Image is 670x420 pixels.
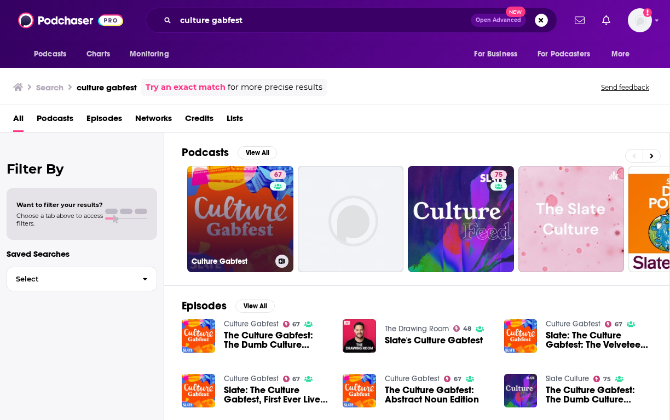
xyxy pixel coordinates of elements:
[474,47,517,62] span: For Business
[34,47,66,62] span: Podcasts
[546,319,600,329] a: Culture Gabfest
[292,322,300,327] span: 67
[598,11,615,30] a: Show notifications dropdown
[227,110,243,132] a: Lists
[495,170,503,181] span: 75
[385,386,491,404] a: The Culture Gabfest: Abstract Noun Edition
[13,110,24,132] a: All
[546,331,652,349] a: Slate: The Culture Gabfest: The Velveteen Gabfest Edition
[283,321,301,327] a: 67
[224,386,330,404] a: Slate: The Culture Gabfest, First Ever Live Gabfest Edition
[611,47,630,62] span: More
[146,8,557,33] div: Search podcasts, credits, & more...
[593,376,611,382] a: 75
[270,170,286,179] a: 67
[36,82,63,93] h3: Search
[182,319,215,353] img: The Culture Gabfest: The Dumb Culture Gabfest Edition
[504,374,538,407] img: The Culture Gabfest: The Dumb Culture Gabfest Edition
[182,299,275,313] a: EpisodesView All
[463,326,471,331] span: 48
[538,47,590,62] span: For Podcasters
[37,110,73,132] a: Podcasts
[444,376,461,382] a: 67
[77,82,137,93] h3: culture gabfest
[86,47,110,62] span: Charts
[604,44,644,65] button: open menu
[224,319,279,329] a: Culture Gabfest
[504,319,538,353] img: Slate: The Culture Gabfest: The Velveteen Gabfest Edition
[135,110,172,132] a: Networks
[26,44,80,65] button: open menu
[18,10,123,31] img: Podchaser - Follow, Share and Rate Podcasts
[471,14,526,27] button: Open AdvancedNew
[235,300,275,313] button: View All
[283,376,301,382] a: 67
[79,44,117,65] a: Charts
[546,386,652,404] a: The Culture Gabfest: The Dumb Culture Gabfest Edition
[122,44,183,65] button: open menu
[570,11,589,30] a: Show notifications dropdown
[385,336,483,345] a: Slate's Culture Gabfest
[182,374,215,407] img: Slate: The Culture Gabfest, First Ever Live Gabfest Edition
[146,81,226,94] a: Try an exact match
[86,110,122,132] a: Episodes
[187,166,293,272] a: 67Culture Gabfest
[476,18,521,23] span: Open Advanced
[466,44,531,65] button: open menu
[643,8,652,17] svg: Add a profile image
[16,201,103,209] span: Want to filter your results?
[182,146,277,159] a: PodcastsView All
[506,7,525,17] span: New
[603,377,611,382] span: 75
[228,81,322,94] span: for more precise results
[7,249,157,259] p: Saved Searches
[7,275,134,283] span: Select
[454,377,461,382] span: 67
[224,331,330,349] a: The Culture Gabfest: The Dumb Culture Gabfest Edition
[408,166,514,272] a: 75
[130,47,169,62] span: Monitoring
[185,110,213,132] a: Credits
[182,299,227,313] h2: Episodes
[385,324,449,333] a: The Drawing Room
[615,322,622,327] span: 67
[182,146,229,159] h2: Podcasts
[192,257,271,266] h3: Culture Gabfest
[490,170,507,179] a: 75
[628,8,652,32] button: Show profile menu
[16,212,103,227] span: Choose a tab above to access filters.
[7,267,157,291] button: Select
[7,161,157,177] h2: Filter By
[546,374,589,383] a: Slate Culture
[605,321,622,327] a: 67
[224,374,279,383] a: Culture Gabfest
[274,170,282,181] span: 67
[238,146,277,159] button: View All
[628,8,652,32] span: Logged in as BKusilek
[598,83,652,92] button: Send feedback
[343,319,376,353] img: Slate's Culture Gabfest
[176,11,471,29] input: Search podcasts, credits, & more...
[343,374,376,407] img: The Culture Gabfest: Abstract Noun Edition
[292,377,300,382] span: 67
[628,8,652,32] img: User Profile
